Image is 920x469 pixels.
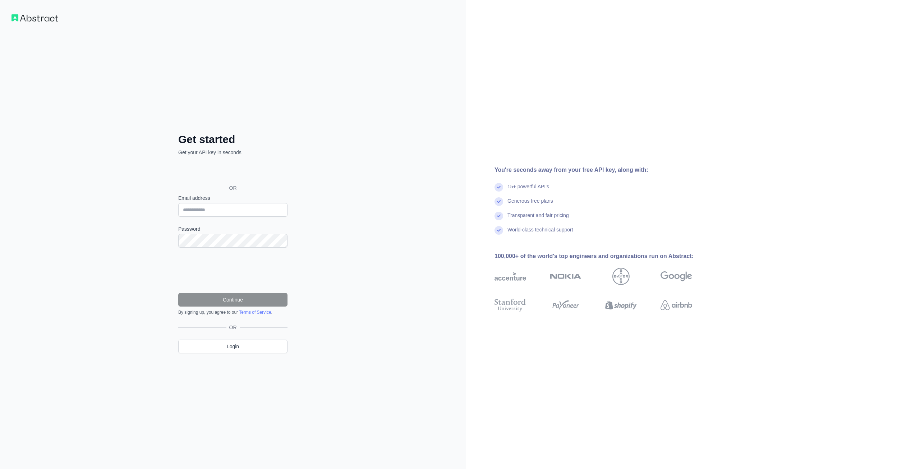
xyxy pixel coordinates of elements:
[605,297,637,313] img: shopify
[494,226,503,235] img: check mark
[661,268,692,285] img: google
[224,184,243,192] span: OR
[550,297,581,313] img: payoneer
[507,197,553,212] div: Generous free plans
[178,340,287,353] a: Login
[494,166,715,174] div: You're seconds away from your free API key, along with:
[178,225,287,233] label: Password
[494,183,503,192] img: check mark
[226,324,240,331] span: OR
[661,297,692,313] img: airbnb
[11,14,58,22] img: Workflow
[494,252,715,261] div: 100,000+ of the world's top engineers and organizations run on Abstract:
[507,212,569,226] div: Transparent and fair pricing
[507,226,573,240] div: World-class technical support
[178,309,287,315] div: By signing up, you agree to our .
[178,133,287,146] h2: Get started
[494,268,526,285] img: accenture
[550,268,581,285] img: nokia
[494,297,526,313] img: stanford university
[178,256,287,284] iframe: reCAPTCHA
[178,149,287,156] p: Get your API key in seconds
[494,212,503,220] img: check mark
[612,268,630,285] img: bayer
[239,310,271,315] a: Terms of Service
[178,194,287,202] label: Email address
[494,197,503,206] img: check mark
[175,164,290,180] iframe: Кнопка "Войти с аккаунтом Google"
[507,183,549,197] div: 15+ powerful API's
[178,293,287,307] button: Continue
